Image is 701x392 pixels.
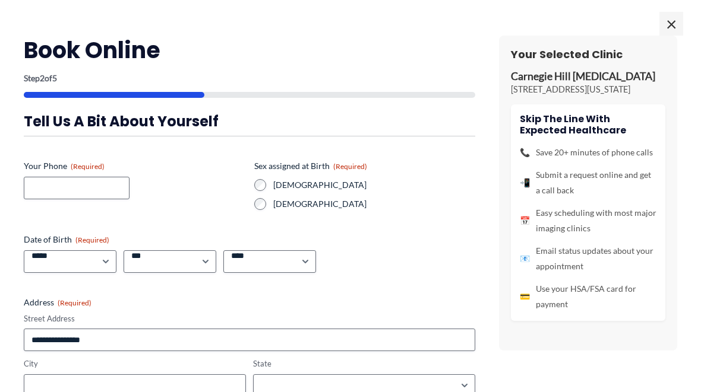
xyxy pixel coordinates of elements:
label: Your Phone [24,160,245,172]
li: Submit a request online and get a call back [520,167,656,198]
span: 📧 [520,251,530,266]
p: Step of [24,74,475,82]
span: 📲 [520,175,530,190]
li: Email status updates about your appointment [520,243,656,274]
span: (Required) [71,162,105,171]
legend: Address [24,297,91,308]
span: 📅 [520,213,530,228]
label: [DEMOGRAPHIC_DATA] [273,198,475,210]
span: (Required) [58,298,91,307]
legend: Sex assigned at Birth [254,160,367,172]
li: Easy scheduling with most major imaging clinics [520,205,656,236]
p: [STREET_ADDRESS][US_STATE] [511,84,665,95]
p: Carnegie Hill [MEDICAL_DATA] [511,70,665,84]
label: City [24,358,246,369]
span: 5 [52,73,57,83]
span: × [659,12,683,36]
li: Use your HSA/FSA card for payment [520,281,656,312]
label: State [253,358,475,369]
h3: Tell us a bit about yourself [24,112,475,130]
label: [DEMOGRAPHIC_DATA] [273,179,475,191]
h4: Skip the line with Expected Healthcare [520,113,656,136]
legend: Date of Birth [24,234,109,246]
h2: Book Online [24,36,475,65]
h3: Your Selected Clinic [511,47,665,61]
li: Save 20+ minutes of phone calls [520,145,656,160]
span: 📞 [520,145,530,160]
span: 2 [40,73,45,83]
span: (Required) [75,235,109,244]
span: 💳 [520,289,530,304]
span: (Required) [333,162,367,171]
label: Street Address [24,313,475,324]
